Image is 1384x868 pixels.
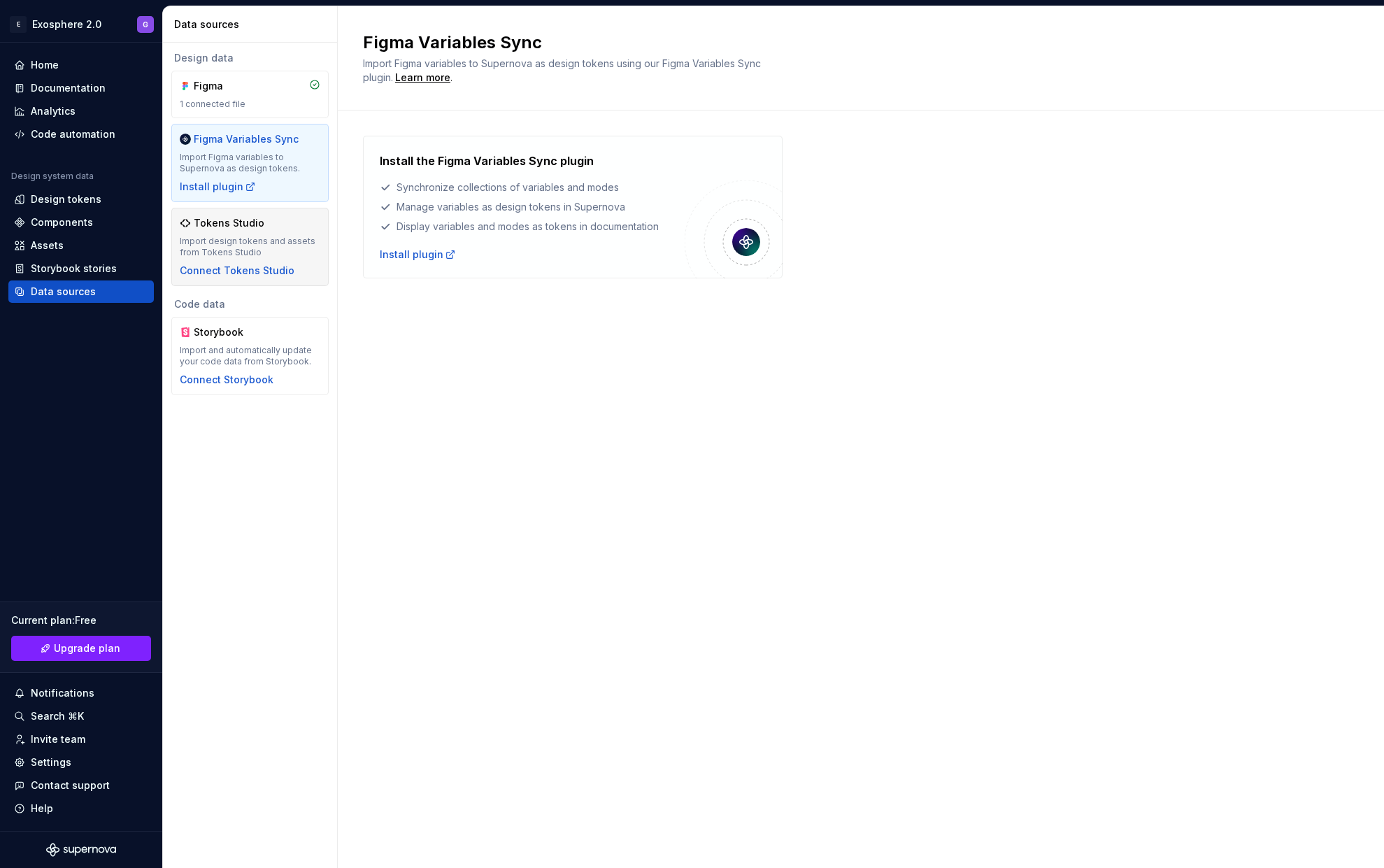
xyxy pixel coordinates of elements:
[32,17,101,31] div: Exosphere 2.0
[8,705,154,727] button: Search ⌘K
[363,31,1342,54] h2: Figma Variables Sync
[180,373,273,387] button: Connect Storybook
[54,641,120,655] span: Upgrade plan
[11,171,94,182] div: Design system data
[8,234,154,257] a: Assets
[8,682,154,704] button: Notifications
[8,54,154,76] a: Home
[380,152,594,169] h4: Install the Figma Variables Sync plugin
[363,57,764,83] span: Import Figma variables to Supernova as design tokens using our Figma Variables Sync plugin.
[31,239,64,252] div: Assets
[380,220,685,234] div: Display variables and modes as tokens in documentation
[8,188,154,211] a: Design tokens
[143,19,148,30] div: G
[31,755,71,769] div: Settings
[395,71,450,85] a: Learn more
[380,248,456,262] a: Install plugin
[8,257,154,280] a: Storybook stories
[194,132,299,146] div: Figma Variables Sync
[171,71,329,118] a: Figma1 connected file
[194,216,264,230] div: Tokens Studio
[31,686,94,700] div: Notifications
[194,325,261,339] div: Storybook
[171,124,329,202] a: Figma Variables SyncImport Figma variables to Supernova as design tokens.Install plugin
[31,778,110,792] div: Contact support
[8,751,154,774] a: Settings
[180,99,320,110] div: 1 connected file
[31,192,101,206] div: Design tokens
[31,81,106,95] div: Documentation
[46,843,116,857] svg: Supernova Logo
[31,802,53,816] div: Help
[31,732,85,746] div: Invite team
[180,345,320,367] div: Import and automatically update your code data from Storybook.
[31,285,96,299] div: Data sources
[8,100,154,122] a: Analytics
[31,104,76,118] div: Analytics
[8,728,154,750] a: Invite team
[11,636,151,661] a: Upgrade plan
[31,709,84,723] div: Search ⌘K
[8,211,154,234] a: Components
[171,317,329,395] a: StorybookImport and automatically update your code data from Storybook.Connect Storybook
[8,797,154,820] button: Help
[31,215,93,229] div: Components
[393,73,452,83] span: .
[180,236,320,258] div: Import design tokens and assets from Tokens Studio
[11,613,151,627] div: Current plan : Free
[10,16,27,33] div: E
[3,9,159,39] button: EExosphere 2.0G
[171,51,329,65] div: Design data
[31,127,115,141] div: Code automation
[31,58,59,72] div: Home
[180,152,320,174] div: Import Figma variables to Supernova as design tokens.
[171,297,329,311] div: Code data
[380,200,685,214] div: Manage variables as design tokens in Supernova
[8,77,154,99] a: Documentation
[171,208,329,286] a: Tokens StudioImport design tokens and assets from Tokens StudioConnect Tokens Studio
[8,774,154,797] button: Contact support
[8,123,154,145] a: Code automation
[180,180,256,194] button: Install plugin
[8,280,154,303] a: Data sources
[31,262,117,276] div: Storybook stories
[194,79,261,93] div: Figma
[180,264,294,278] button: Connect Tokens Studio
[174,17,331,31] div: Data sources
[380,180,685,194] div: Synchronize collections of variables and modes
